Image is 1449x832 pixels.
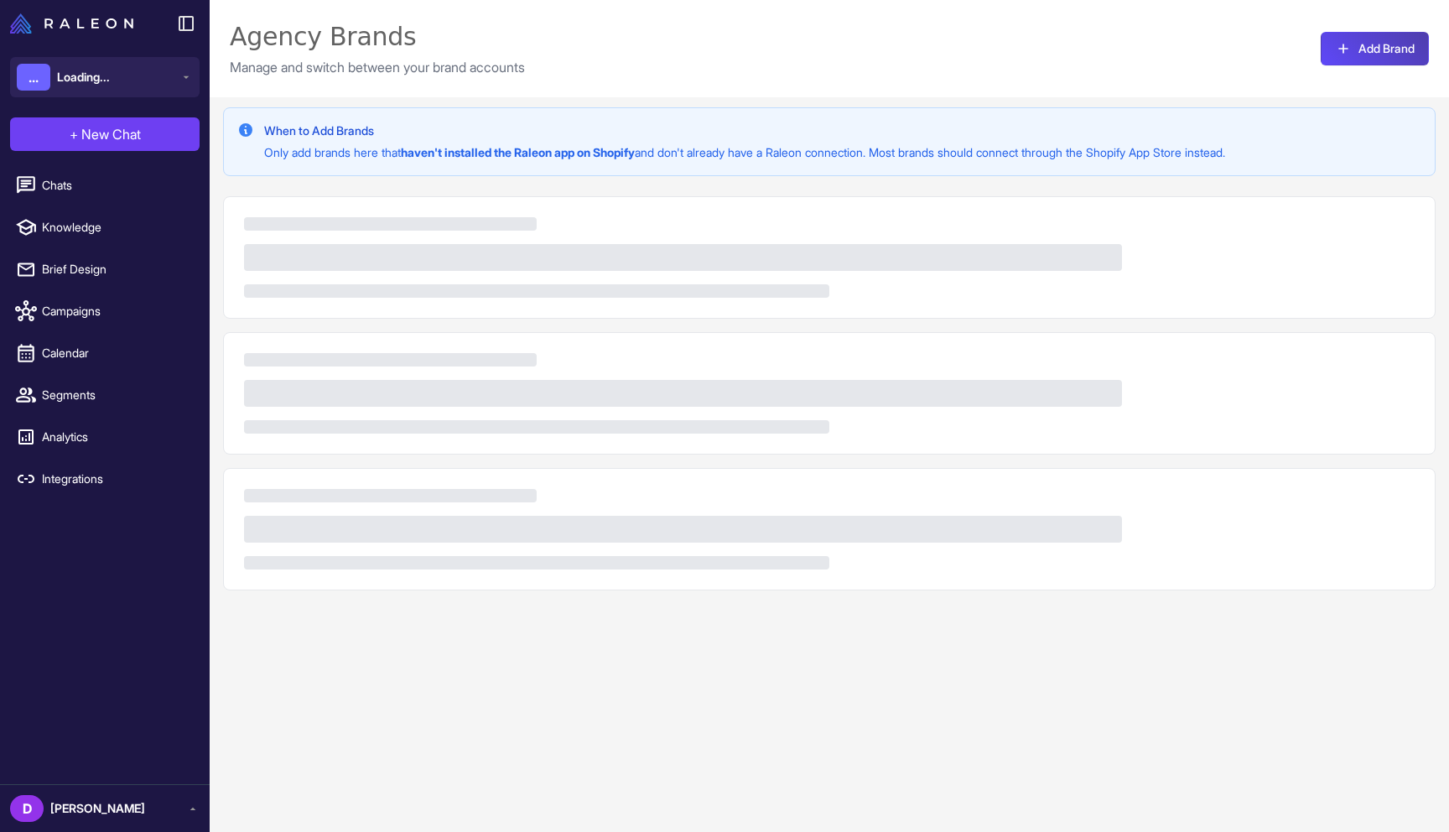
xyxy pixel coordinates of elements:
p: Only add brands here that and don't already have a Raleon connection. Most brands should connect ... [264,143,1225,162]
a: Integrations [7,461,203,497]
span: Chats [42,176,190,195]
span: New Chat [81,124,141,144]
a: Segments [7,377,203,413]
div: D [10,795,44,822]
a: Raleon Logo [10,13,140,34]
button: ...Loading... [10,57,200,97]
p: Manage and switch between your brand accounts [230,57,525,77]
span: Loading... [57,68,110,86]
span: Segments [42,386,190,404]
span: Knowledge [42,218,190,237]
a: Campaigns [7,294,203,329]
a: Analytics [7,419,203,455]
button: Add Brand [1321,32,1429,65]
button: +New Chat [10,117,200,151]
span: Analytics [42,428,190,446]
a: Knowledge [7,210,203,245]
strong: haven't installed the Raleon app on Shopify [401,145,635,159]
span: Calendar [42,344,190,362]
a: Calendar [7,335,203,371]
span: [PERSON_NAME] [50,799,145,818]
div: ... [17,64,50,91]
span: Brief Design [42,260,190,278]
img: Raleon Logo [10,13,133,34]
a: Brief Design [7,252,203,287]
div: Agency Brands [230,20,525,54]
a: Chats [7,168,203,203]
span: Campaigns [42,302,190,320]
span: Integrations [42,470,190,488]
span: + [70,124,78,144]
h3: When to Add Brands [264,122,1225,140]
